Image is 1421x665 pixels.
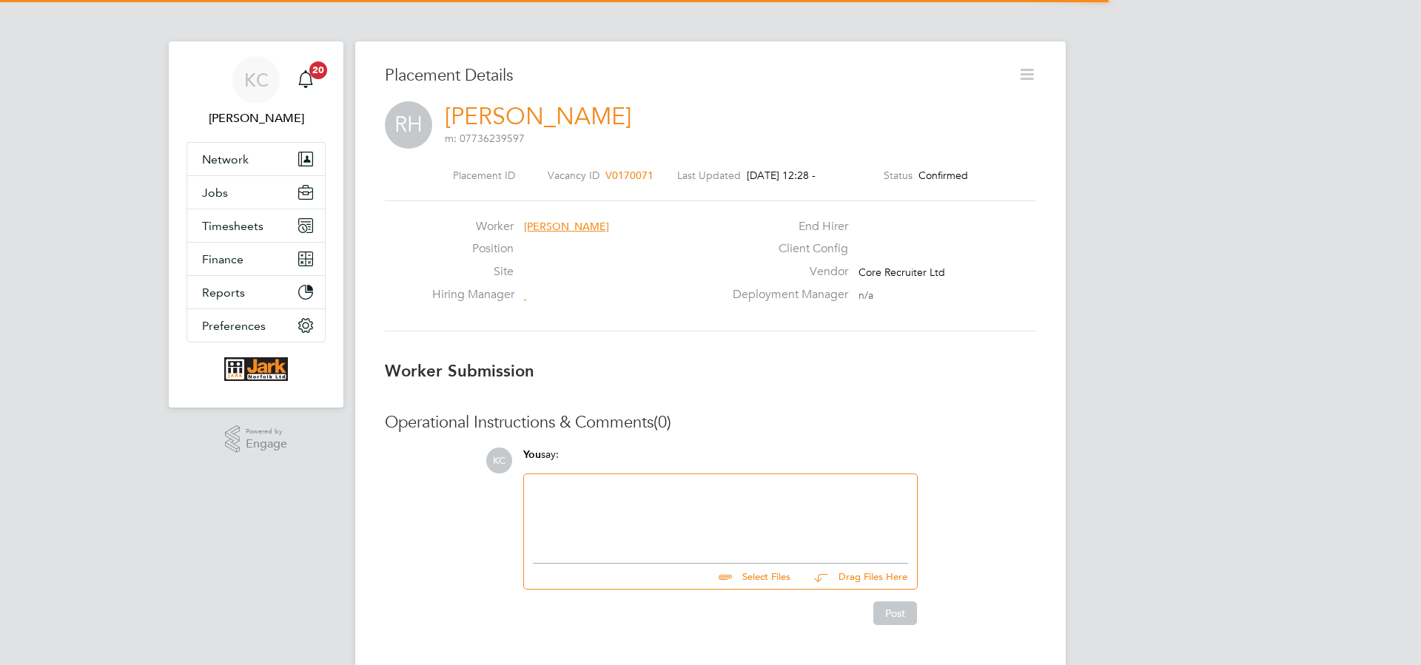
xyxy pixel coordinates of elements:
a: KC[PERSON_NAME] [187,56,326,127]
span: Confirmed [918,169,968,182]
label: Client Config [724,241,848,257]
span: Powered by [246,425,287,438]
span: Engage [246,438,287,450]
span: 20 [309,61,327,79]
label: Hiring Manager [432,287,514,303]
img: corerecruiter-logo-retina.png [224,357,287,381]
span: V0170071 [605,169,654,182]
label: Position [432,241,514,257]
span: Preferences [202,319,266,333]
div: say: [523,448,918,473]
a: 20 [291,56,320,104]
span: Network [202,152,249,166]
h3: Placement Details [385,65,1007,87]
span: Reports [202,286,245,300]
span: Jobs [202,186,228,200]
button: Drag Files Here [802,561,908,593]
span: Kelly Cartwright [187,109,326,127]
a: Go to home page [187,357,326,381]
label: Deployment Manager [724,287,848,303]
span: [PERSON_NAME] [524,220,609,233]
h3: Operational Instructions & Comments [385,412,1036,433]
span: m: 07736239597 [445,132,525,145]
span: [DATE] 12:28 - [747,169,816,182]
span: KC [486,448,512,473]
label: Worker [432,219,514,234]
span: RH [385,101,432,149]
span: Finance [202,252,243,266]
button: Reports [187,276,325,308]
span: Timesheets [202,219,263,233]
a: Powered byEngage [225,425,288,453]
label: Vacancy ID [548,169,599,182]
span: KC [244,70,269,90]
nav: Main navigation [169,41,343,408]
button: Preferences [187,309,325,342]
span: n/a [859,288,873,302]
label: Site [432,264,514,280]
b: Worker Submission [385,361,534,381]
span: (0) [654,412,671,432]
button: Network [187,143,325,175]
button: Finance [187,243,325,275]
span: You [523,448,541,461]
label: End Hirer [724,219,848,234]
label: Vendor [724,264,848,280]
button: Post [873,601,917,625]
label: Last Updated [677,169,741,182]
span: Core Recruiter Ltd [859,266,945,279]
a: [PERSON_NAME] [445,102,631,131]
button: Jobs [187,176,325,209]
label: Status [884,169,913,182]
button: Timesheets [187,209,325,242]
label: Placement ID [453,169,515,182]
